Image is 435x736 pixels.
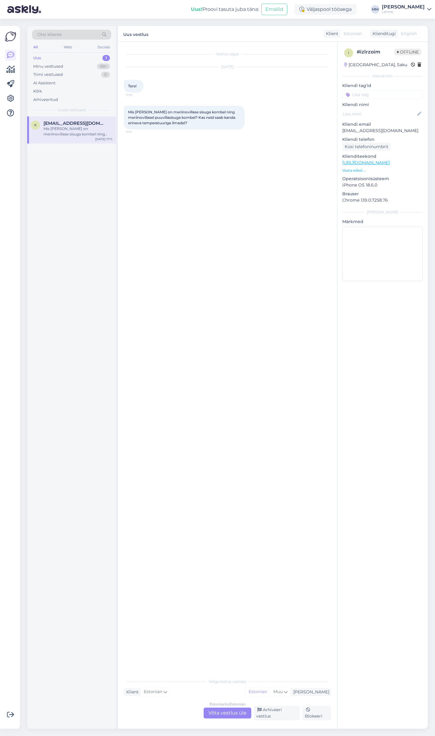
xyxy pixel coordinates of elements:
[370,31,396,37] div: Klienditugi
[101,72,110,78] div: 0
[342,143,391,151] div: Küsi telefoninumbrit
[371,5,379,14] div: MM
[32,43,39,51] div: All
[126,130,148,134] span: 17:11
[342,176,423,182] p: Operatsioonisüsteem
[126,93,148,97] span: 17:10
[342,73,423,79] div: Kliendi info
[246,687,270,696] div: Estonian
[124,679,331,684] div: Valige keel ja vastake
[102,55,110,61] div: 1
[295,4,356,15] div: Väljaspool tööaega
[273,689,283,694] span: Muu
[97,63,110,70] div: 99+
[342,153,423,160] p: Klienditeekond
[128,110,236,125] span: Mis [PERSON_NAME] on meriinovillase sisuga kombel ning meriinovillasel puuvillasisuga kombel? Kas...
[342,191,423,197] p: Brauser
[191,6,259,13] div: Proovi tasuta juba täna:
[33,80,56,86] div: AI Assistent
[344,62,407,68] div: [GEOGRAPHIC_DATA], Saku
[34,123,37,127] span: k
[382,5,425,9] div: [PERSON_NAME]
[95,137,112,141] div: [DATE] 17:11
[291,689,329,695] div: [PERSON_NAME]
[342,102,423,108] p: Kliendi nimi
[43,126,112,137] div: Mis [PERSON_NAME] on meriinovillase sisuga kombel ning meriinovillasel puuvillasisuga kombel? Kas...
[342,182,423,188] p: iPhone OS 18.6.0
[357,48,395,56] div: # izlrzoim
[324,31,338,37] div: Klient
[124,689,139,695] div: Klient
[348,50,349,55] span: i
[204,708,251,718] div: Võta vestlus üle
[342,209,423,215] div: [PERSON_NAME]
[302,706,331,720] div: Blokeeri
[343,31,362,37] span: Estonian
[33,88,42,94] div: Kõik
[5,31,16,42] img: Askly Logo
[37,31,62,38] span: Otsi kliente
[342,168,423,173] p: Vaata edasi ...
[261,4,287,15] button: Emailid
[395,49,421,55] span: Offline
[342,197,423,203] p: Chrome 139.0.7258.76
[128,84,137,88] span: Tere!
[401,31,417,37] span: English
[33,55,41,61] div: Uus
[124,64,331,70] div: [DATE]
[254,706,300,720] div: Arhiveeri vestlus
[191,6,202,12] b: Uus!
[96,43,111,51] div: Socials
[58,107,86,113] span: Uued vestlused
[342,121,423,128] p: Kliendi email
[33,63,63,70] div: Minu vestlused
[342,136,423,143] p: Kliendi telefon
[33,72,63,78] div: Tiimi vestlused
[210,702,246,707] div: Estonian to Estonian
[63,43,73,51] div: Web
[382,9,425,14] div: Lenne
[43,121,106,126] span: katireb@gmail.com
[123,30,148,38] label: Uus vestlus
[342,160,390,165] a: [URL][DOMAIN_NAME]
[382,5,431,14] a: [PERSON_NAME]Lenne
[33,97,58,103] div: Arhiveeritud
[342,90,423,99] input: Lisa tag
[124,51,331,57] div: Vestlus algas
[144,689,162,695] span: Estonian
[342,219,423,225] p: Märkmed
[343,111,416,117] input: Lisa nimi
[342,128,423,134] p: [EMAIL_ADDRESS][DOMAIN_NAME]
[342,83,423,89] p: Kliendi tag'id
